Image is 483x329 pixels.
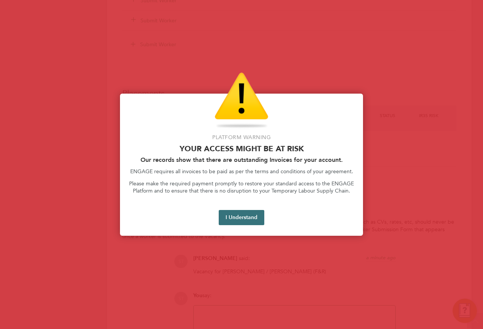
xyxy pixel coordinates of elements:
button: I Understand [219,210,264,225]
p: Your access might be at risk [129,144,354,153]
h2: Our records show that there are outstanding Invoices for your account. [129,156,354,163]
p: Platform Warning [129,134,354,141]
img: Warning Icon [215,72,268,129]
p: ENGAGE requires all invoices to be paid as per the terms and conditions of your agreement. [129,168,354,175]
div: Access At Risk [120,94,363,236]
p: Please make the required payment promptly to restore your standard access to the ENGAGE Platform ... [129,180,354,195]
